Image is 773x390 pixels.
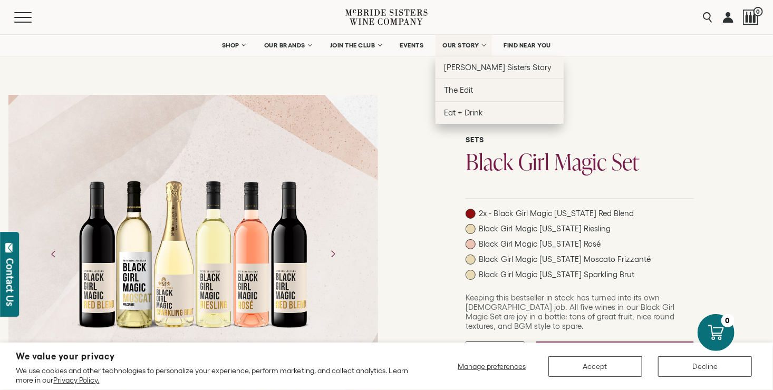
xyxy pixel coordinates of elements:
a: The Edit [436,79,564,101]
span: SHOP [222,42,240,49]
span: Black Girl Magic [US_STATE] Moscato Frizzanté [479,255,651,264]
span: Black Girl Magic [US_STATE] Sparkling Brut [479,270,635,279]
button: Manage preferences [451,356,533,377]
a: SHOP [215,35,252,56]
span: JOIN THE CLUB [330,42,375,49]
button: Accept [548,356,642,377]
a: Privacy Policy. [53,376,99,384]
span: 2x - Black Girl Magic [US_STATE] Red Blend [479,209,634,218]
a: OUR STORY [436,35,492,56]
span: EVENTS [400,42,423,49]
span: FIND NEAR YOU [504,42,552,49]
a: OUR BRANDS [257,35,318,56]
span: Manage preferences [458,362,526,370]
span: Black Girl Magic [US_STATE] Rosé [479,239,601,249]
a: Eat + Drink [436,101,564,124]
span: 0 [753,7,763,16]
a: EVENTS [393,35,430,56]
a: FIND NEAR YOU [497,35,558,56]
button: Decline [658,356,752,377]
div: 0 [721,314,735,327]
span: The Edit [444,85,473,94]
button: Previous [40,240,67,268]
button: Next [319,240,346,268]
p: We use cookies and other technologies to personalize your experience, perform marketing, and coll... [16,366,414,385]
span: Eat + Drink [444,108,483,117]
div: Contact Us [5,258,15,306]
h6: Sets [466,135,694,144]
a: [PERSON_NAME] Sisters Story [436,56,564,79]
span: Black Girl Magic [US_STATE] Riesling [479,224,611,233]
button: Mobile Menu Trigger [14,12,52,23]
button: Add To Cart - $92.94 [536,342,694,368]
a: JOIN THE CLUB [323,35,388,56]
span: [PERSON_NAME] Sisters Story [444,63,552,72]
h1: Black Girl Magic Set [466,151,694,173]
h2: We value your privacy [16,352,414,361]
span: Keeping this bestseller in stock has turned into its own [DEMOGRAPHIC_DATA] job. All five wines i... [466,293,674,330]
span: OUR BRANDS [264,42,305,49]
span: OUR STORY [442,42,479,49]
